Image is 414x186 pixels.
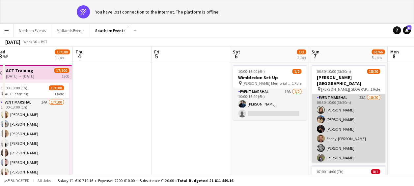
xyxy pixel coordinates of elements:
span: 6 [232,52,240,60]
span: 1 Role [371,87,380,92]
span: All jobs [36,178,52,183]
div: 1 Job [297,55,306,60]
span: Mon [390,49,399,55]
span: 1/2 [292,69,301,74]
h3: Wimbledon Set Up [233,75,307,80]
app-job-card: 10:00-16:00 (6h)1/2Wimbledon Set Up [PERSON_NAME] Memorial Playing Fields, [GEOGRAPHIC_DATA], [GE... [233,65,307,120]
span: Sun [312,49,319,55]
div: 1 job [62,73,69,78]
app-card-role: Event Marshal19A1/210:00-16:00 (6h)[PERSON_NAME] [233,88,307,120]
div: Salary £1 610 719.16 + Expenses £200 610.00 + Subsistence £120.00 = [58,178,233,183]
span: 53 [407,25,411,30]
h3: [PERSON_NAME][GEOGRAPHIC_DATA] [312,75,385,86]
span: 8 [389,52,399,60]
span: 06:30-10:00 (3h30m) [317,69,351,74]
span: 5 [153,52,159,60]
span: Budgeted [11,178,30,183]
span: 12:00-13:00 (1h) [1,85,27,90]
div: BST [41,39,47,44]
div: 1 Job [55,55,69,60]
div: [DATE] → [DATE] [6,74,34,78]
span: 17/100 [49,85,64,90]
span: 17/100 [55,49,70,54]
span: 1/2 [297,49,306,54]
span: 4 [74,52,84,60]
span: ACT Learning [5,91,28,96]
span: Total Budgeted £1 811 449.16 [177,178,233,183]
span: 0/1 [371,169,380,174]
button: Midlands Events [51,24,90,37]
button: Northern Events [14,24,51,37]
span: 10:00-16:00 (6h) [238,69,265,74]
span: 1 Role [292,81,301,86]
span: [PERSON_NAME][GEOGRAPHIC_DATA] [321,87,371,92]
button: Budgeted [3,177,31,184]
span: 07:00-14:00 (7h) [317,169,344,174]
button: Southern Events [90,24,131,37]
h3: ACT Training [6,68,34,74]
span: Week 36 [22,39,38,44]
span: 63/66 [372,49,385,54]
span: Sat [233,49,240,55]
span: [PERSON_NAME] Memorial Playing Fields, [GEOGRAPHIC_DATA], [GEOGRAPHIC_DATA] [242,81,292,86]
app-job-card: 06:30-10:00 (3h30m)18/20[PERSON_NAME][GEOGRAPHIC_DATA] [PERSON_NAME][GEOGRAPHIC_DATA]1 RoleEvent ... [312,65,385,163]
span: 17/100 [54,68,69,73]
span: 18/20 [367,69,380,74]
span: Fri [154,49,159,55]
span: Thu [75,49,84,55]
div: You have lost connection to the internet. The platform is offline. [95,9,220,15]
div: 3 Jobs [372,55,384,60]
a: 53 [403,26,411,34]
div: [DATE] [5,39,20,45]
span: 1 Role [54,91,64,96]
span: 7 [311,52,319,60]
